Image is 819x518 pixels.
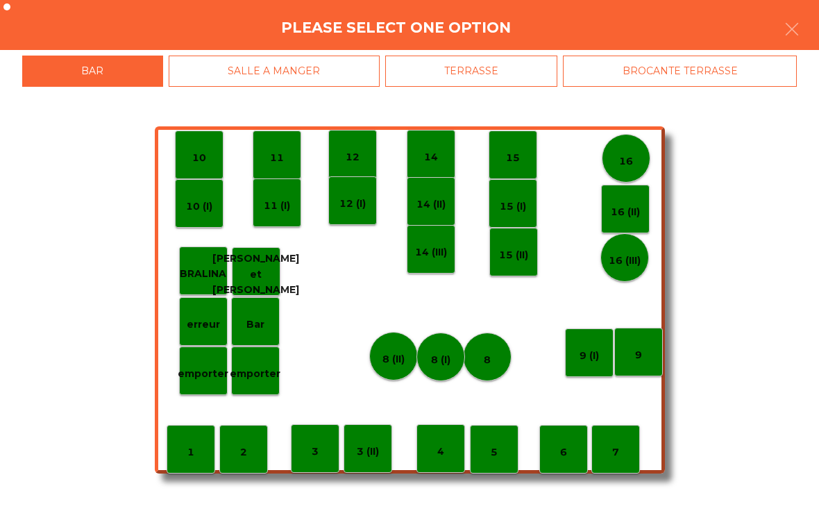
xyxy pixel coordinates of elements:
[612,444,619,460] p: 7
[186,199,212,215] p: 10 (I)
[246,317,264,333] p: Bar
[431,352,450,368] p: 8 (I)
[346,149,360,165] p: 12
[180,266,226,282] p: BRALINA
[270,150,284,166] p: 11
[415,244,447,260] p: 14 (III)
[169,56,380,87] div: SALLE A MANGER
[178,366,228,382] p: emporter
[382,351,405,367] p: 8 (II)
[264,198,290,214] p: 11 (I)
[192,150,206,166] p: 10
[212,251,299,298] p: [PERSON_NAME] et [PERSON_NAME]
[500,199,526,215] p: 15 (I)
[424,149,438,165] p: 14
[187,444,194,460] p: 1
[281,17,511,38] h4: Please select one option
[635,347,642,363] p: 9
[357,444,379,460] p: 3 (II)
[563,56,797,87] div: BROCANTE TERRASSE
[437,444,444,460] p: 4
[385,56,558,87] div: TERRASSE
[611,204,640,220] p: 16 (II)
[240,444,247,460] p: 2
[484,352,491,368] p: 8
[491,444,498,460] p: 5
[560,444,567,460] p: 6
[22,56,163,87] div: BAR
[187,317,220,333] p: erreur
[506,150,520,166] p: 15
[609,253,641,269] p: 16 (III)
[230,366,280,382] p: emporter
[312,444,319,460] p: 3
[499,247,528,263] p: 15 (II)
[339,196,366,212] p: 12 (I)
[580,348,599,364] p: 9 (I)
[416,197,446,212] p: 14 (II)
[619,153,633,169] p: 16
